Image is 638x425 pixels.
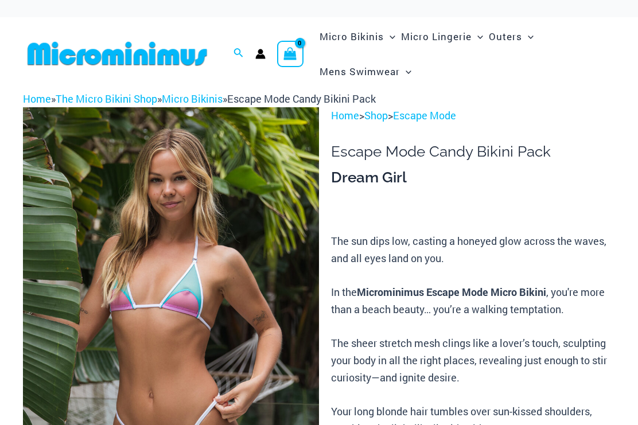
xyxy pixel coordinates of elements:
[486,19,536,54] a: OutersMenu ToggleMenu Toggle
[357,285,546,299] b: Microminimus Escape Mode Micro Bikini
[489,22,522,51] span: Outers
[401,22,472,51] span: Micro Lingerie
[315,17,615,91] nav: Site Navigation
[56,92,157,106] a: The Micro Bikini Shop
[23,92,51,106] a: Home
[317,19,398,54] a: Micro BikinisMenu ToggleMenu Toggle
[277,41,304,67] a: View Shopping Cart, empty
[317,54,414,89] a: Mens SwimwearMenu ToggleMenu Toggle
[364,108,388,122] a: Shop
[393,108,456,122] a: Escape Mode
[331,168,615,188] h3: Dream Girl
[472,22,483,51] span: Menu Toggle
[320,57,400,86] span: Mens Swimwear
[522,22,534,51] span: Menu Toggle
[400,57,411,86] span: Menu Toggle
[331,143,615,161] h1: Escape Mode Candy Bikini Pack
[255,49,266,59] a: Account icon link
[234,46,244,61] a: Search icon link
[331,107,615,124] p: > >
[398,19,486,54] a: Micro LingerieMenu ToggleMenu Toggle
[162,92,223,106] a: Micro Bikinis
[331,108,359,122] a: Home
[227,92,376,106] span: Escape Mode Candy Bikini Pack
[320,22,384,51] span: Micro Bikinis
[23,92,376,106] span: » » »
[384,22,395,51] span: Menu Toggle
[23,41,212,67] img: MM SHOP LOGO FLAT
